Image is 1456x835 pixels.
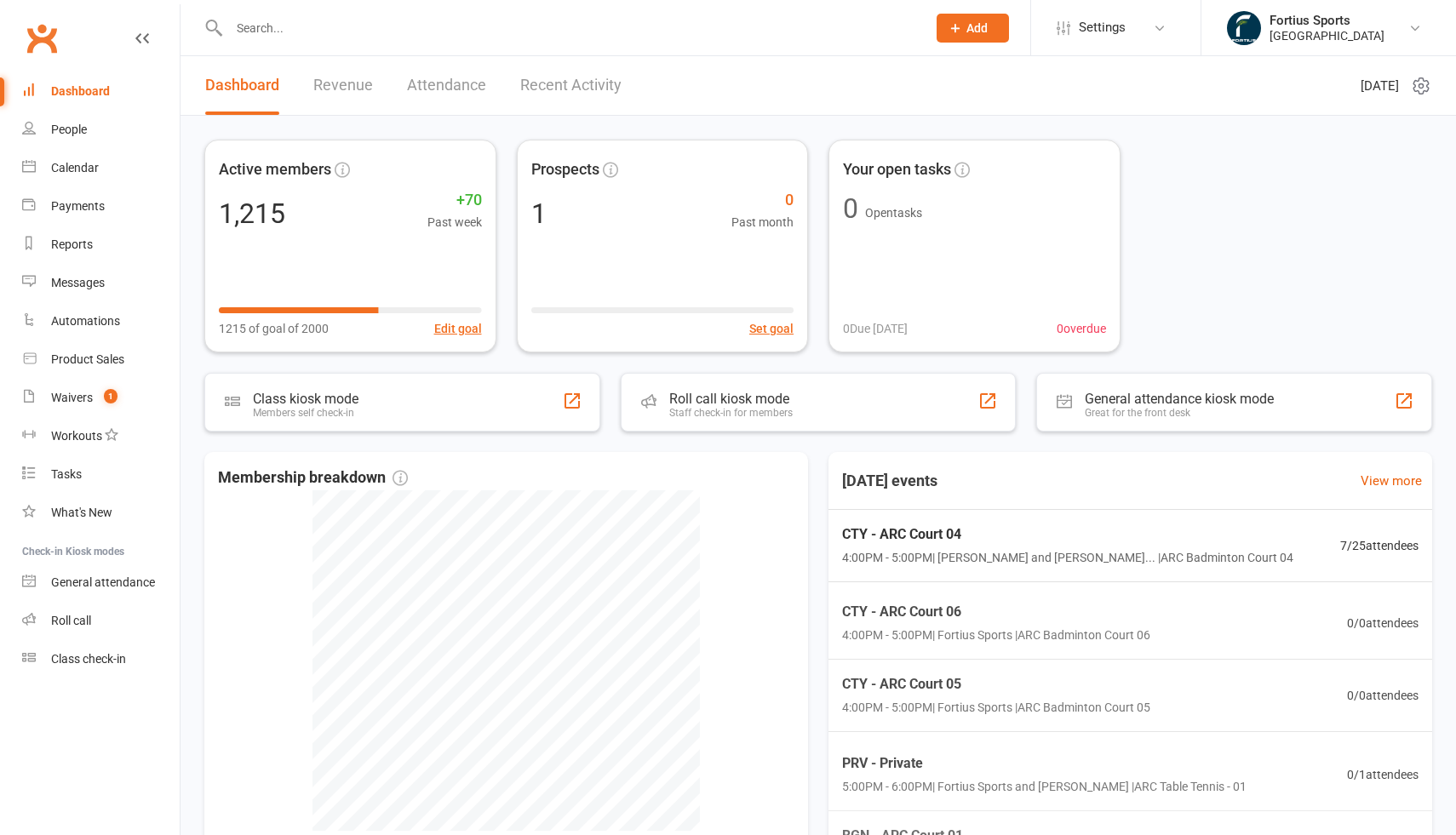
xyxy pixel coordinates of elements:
[520,56,622,115] a: Recent Activity
[219,157,331,182] span: Active members
[22,379,180,417] a: Waivers 1
[51,123,87,136] div: People
[1361,76,1399,96] span: [DATE]
[20,17,63,60] a: Clubworx
[843,195,858,222] div: 0
[669,391,793,407] div: Roll call kiosk mode
[22,226,180,264] a: Reports
[427,188,482,213] span: +70
[22,149,180,187] a: Calendar
[1085,391,1274,407] div: General attendance kiosk mode
[51,237,93,251] div: Reports
[22,111,180,149] a: People
[22,72,180,111] a: Dashboard
[22,563,180,602] a: General attendance kiosk mode
[842,673,1150,695] span: CTY - ARC Court 05
[937,14,1009,43] button: Add
[731,188,794,213] span: 0
[51,276,105,289] div: Messages
[22,417,180,455] a: Workouts
[1057,319,1106,338] span: 0 overdue
[1270,28,1384,43] div: [GEOGRAPHIC_DATA]
[842,548,1293,567] span: 4:00PM - 5:00PM | [PERSON_NAME] and [PERSON_NAME]... | ARC Badminton Court 04
[966,21,988,35] span: Add
[842,523,1293,546] span: CTY - ARC Court 04
[51,314,120,328] div: Automations
[842,626,1150,644] span: 4:00PM - 5:00PM | Fortius Sports | ARC Badminton Court 06
[531,157,599,182] span: Prospects
[828,466,951,496] h3: [DATE] events
[749,319,794,338] button: Set goal
[51,161,99,174] div: Calendar
[22,340,180,379] a: Product Sales
[843,319,908,338] span: 0 Due [DATE]
[219,319,329,338] span: 1215 of goal of 2000
[1079,9,1126,47] span: Settings
[1361,471,1422,491] a: View more
[22,640,180,678] a: Class kiosk mode
[51,506,112,519] div: What's New
[1227,11,1261,45] img: thumb_image1743802567.png
[407,56,486,115] a: Attendance
[731,213,794,232] span: Past month
[22,455,180,494] a: Tasks
[22,302,180,340] a: Automations
[1347,614,1419,632] span: 0 / 0 attendees
[1347,765,1419,784] span: 0 / 1 attendees
[313,56,373,115] a: Revenue
[51,199,105,213] div: Payments
[51,84,110,98] div: Dashboard
[224,16,914,40] input: Search...
[1347,685,1419,704] span: 0 / 0 attendees
[22,264,180,302] a: Messages
[104,389,118,403] span: 1
[51,352,124,366] div: Product Sales
[51,614,91,627] div: Roll call
[843,157,951,182] span: Your open tasks
[253,391,358,407] div: Class kiosk mode
[218,466,408,490] span: Membership breakdown
[669,407,793,419] div: Staff check-in for members
[51,429,102,443] div: Workouts
[842,698,1150,717] span: 4:00PM - 5:00PM | Fortius Sports | ARC Badminton Court 05
[22,494,180,532] a: What's New
[219,200,285,227] div: 1,215
[51,467,82,481] div: Tasks
[427,213,482,232] span: Past week
[51,652,126,666] div: Class check-in
[22,187,180,226] a: Payments
[865,206,922,220] span: Open tasks
[434,319,482,338] button: Edit goal
[51,391,93,404] div: Waivers
[205,56,279,115] a: Dashboard
[842,752,1247,775] span: PRV - Private
[1270,13,1384,28] div: Fortius Sports
[253,407,358,419] div: Members self check-in
[1085,407,1274,419] div: Great for the front desk
[531,200,547,227] div: 1
[842,601,1150,623] span: CTY - ARC Court 06
[1340,536,1419,555] span: 7 / 25 attendees
[842,778,1247,797] span: 5:00PM - 6:00PM | Fortius Sports and [PERSON_NAME] | ARC Table Tennis - 01
[51,575,155,589] div: General attendance
[22,602,180,640] a: Roll call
